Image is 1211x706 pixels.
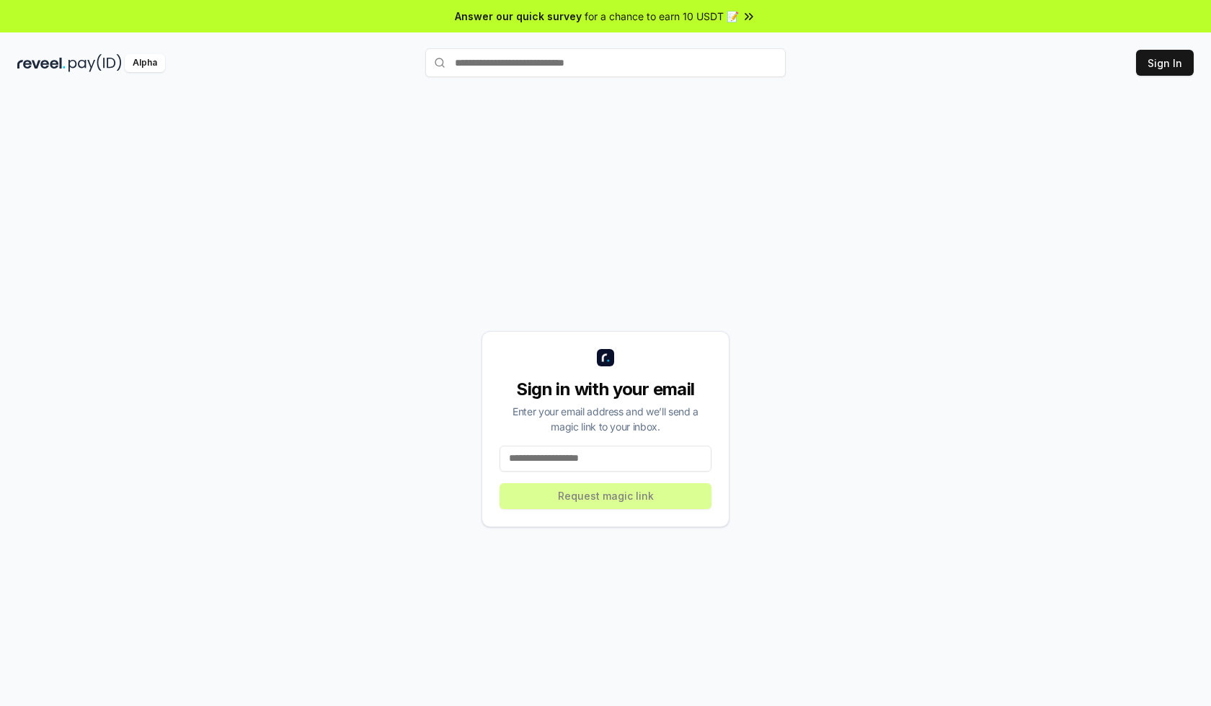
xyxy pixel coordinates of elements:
[125,54,165,72] div: Alpha
[585,9,739,24] span: for a chance to earn 10 USDT 📝
[1136,50,1194,76] button: Sign In
[17,54,66,72] img: reveel_dark
[597,349,614,366] img: logo_small
[500,404,711,434] div: Enter your email address and we’ll send a magic link to your inbox.
[455,9,582,24] span: Answer our quick survey
[68,54,122,72] img: pay_id
[500,378,711,401] div: Sign in with your email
